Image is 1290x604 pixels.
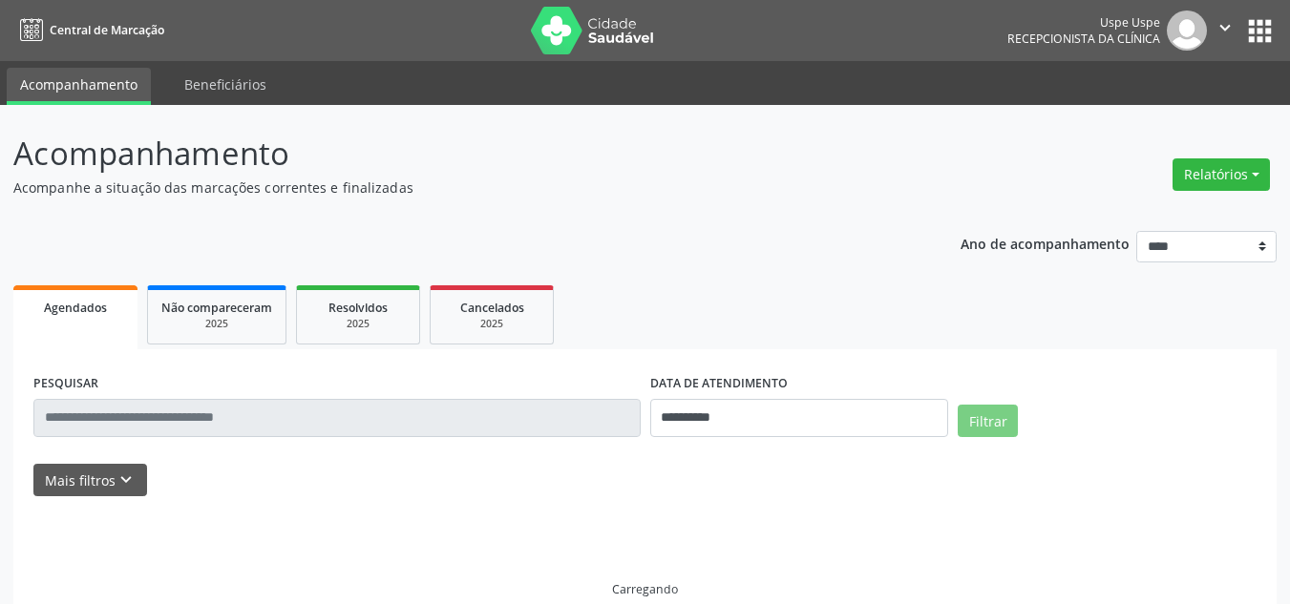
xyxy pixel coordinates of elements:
[33,464,147,497] button: Mais filtroskeyboard_arrow_down
[1207,10,1243,51] button: 
[1173,158,1270,191] button: Relatórios
[13,14,164,46] a: Central de Marcação
[310,317,406,331] div: 2025
[50,22,164,38] span: Central de Marcação
[33,369,98,399] label: PESQUISAR
[1007,14,1160,31] div: Uspe Uspe
[171,68,280,101] a: Beneficiários
[1167,10,1207,51] img: img
[161,300,272,316] span: Não compareceram
[650,369,788,399] label: DATA DE ATENDIMENTO
[612,581,678,597] div: Carregando
[161,317,272,331] div: 2025
[1243,14,1277,48] button: apps
[444,317,539,331] div: 2025
[13,130,898,177] p: Acompanhamento
[460,300,524,316] span: Cancelados
[328,300,388,316] span: Resolvidos
[958,405,1018,437] button: Filtrar
[13,177,898,198] p: Acompanhe a situação das marcações correntes e finalizadas
[7,68,151,105] a: Acompanhamento
[44,300,107,316] span: Agendados
[1215,17,1236,38] i: 
[1007,31,1160,47] span: Recepcionista da clínica
[116,469,137,490] i: keyboard_arrow_down
[961,231,1130,255] p: Ano de acompanhamento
